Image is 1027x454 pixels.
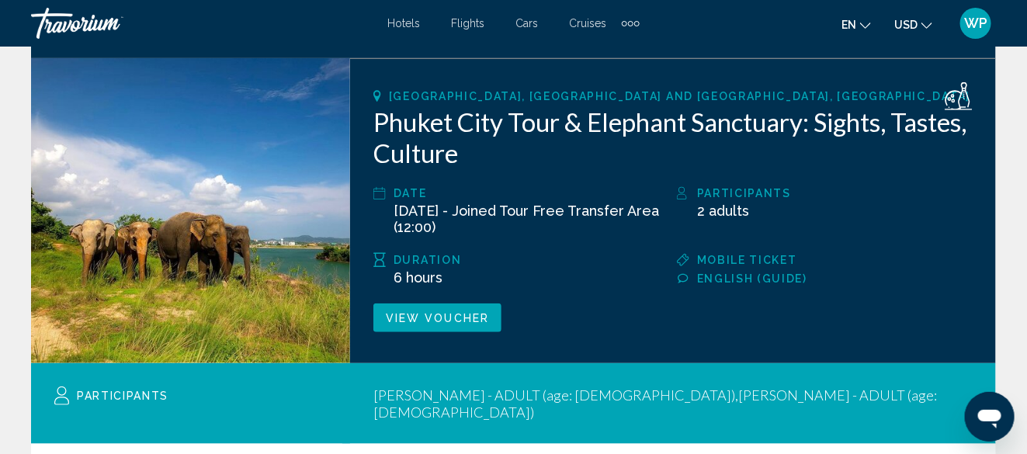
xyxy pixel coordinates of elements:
[569,17,606,29] a: Cruises
[31,8,372,39] a: Travorium
[964,16,987,31] span: WP
[965,392,1015,442] iframe: Button to launch messaging window
[394,203,659,235] span: [DATE] - Joined Tour Free Transfer Area (12:00)
[894,19,918,31] span: USD
[622,11,640,36] button: Extra navigation items
[394,184,669,203] div: Date
[697,254,797,266] span: Mobile ticket
[77,390,168,402] span: Participants
[394,269,442,286] span: 6 hours
[841,19,856,31] span: en
[366,386,973,421] div: [PERSON_NAME] - ADULT (age: [DEMOGRAPHIC_DATA]) , [PERSON_NAME] - ADULT (age: [DEMOGRAPHIC_DATA])
[373,106,973,168] h2: Phuket City Tour & Elephant Sanctuary: Sights, Tastes, Culture
[709,203,749,219] span: Adults
[956,7,996,40] button: User Menu
[389,90,970,102] span: [GEOGRAPHIC_DATA], [GEOGRAPHIC_DATA] and [GEOGRAPHIC_DATA], [GEOGRAPHIC_DATA]
[386,312,489,324] span: View Voucher
[515,17,538,29] a: Cars
[697,203,705,219] span: 2
[841,13,871,36] button: Change language
[387,17,420,29] a: Hotels
[894,13,932,36] button: Change currency
[373,303,501,332] button: View Voucher
[697,184,973,203] div: Participants
[697,269,973,288] div: English (GUIDE)
[451,17,484,29] a: Flights
[394,251,669,269] div: Duration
